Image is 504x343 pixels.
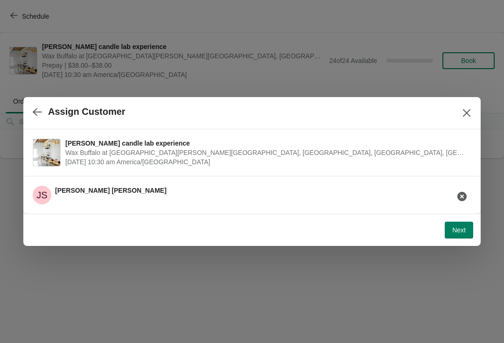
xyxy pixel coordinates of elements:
[55,187,167,194] span: [PERSON_NAME] [PERSON_NAME]
[452,226,466,234] span: Next
[33,139,60,166] img: prescott candle lab experience | Wax Buffalo at Prescott, Prescott Avenue, Lincoln, NE, USA | Oct...
[65,157,467,167] span: [DATE] 10:30 am America/[GEOGRAPHIC_DATA]
[48,106,126,117] h2: Assign Customer
[458,105,475,121] button: Close
[445,222,473,238] button: Next
[33,186,51,204] span: Jayne
[65,148,467,157] span: Wax Buffalo at [GEOGRAPHIC_DATA][PERSON_NAME][GEOGRAPHIC_DATA], [GEOGRAPHIC_DATA], [GEOGRAPHIC_DA...
[65,139,467,148] span: [PERSON_NAME] candle lab experience
[36,190,47,200] text: JS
